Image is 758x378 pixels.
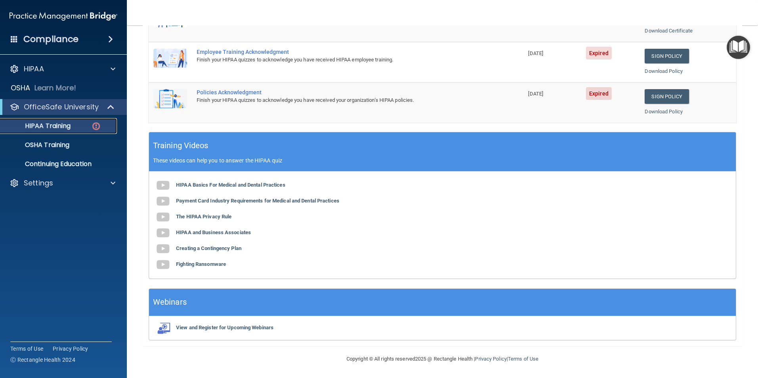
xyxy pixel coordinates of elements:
span: Ⓒ Rectangle Health 2024 [10,356,75,364]
a: OfficeSafe University [10,102,115,112]
span: [DATE] [528,91,543,97]
p: OSHA Training [5,141,69,149]
b: Payment Card Industry Requirements for Medical and Dental Practices [176,198,339,204]
a: Download Policy [645,109,683,115]
span: Expired [586,47,612,59]
p: Learn More! [34,83,77,93]
b: The HIPAA Privacy Rule [176,214,232,220]
span: [DATE] [528,50,543,56]
a: Sign Policy [645,49,689,63]
a: Terms of Use [508,356,538,362]
b: HIPAA Basics For Medical and Dental Practices [176,182,285,188]
div: Copyright © All rights reserved 2025 @ Rectangle Health | | [298,346,587,372]
h5: Webinars [153,295,187,309]
h5: Training Videos [153,139,209,153]
p: Settings [24,178,53,188]
div: Finish your HIPAA quizzes to acknowledge you have received your organization’s HIPAA policies. [197,95,484,105]
img: PMB logo [10,8,117,24]
p: HIPAA [24,64,44,74]
img: gray_youtube_icon.38fcd6cc.png [155,241,171,257]
a: Privacy Policy [475,356,506,362]
img: gray_youtube_icon.38fcd6cc.png [155,257,171,273]
img: webinarIcon.c7ebbf15.png [155,322,171,334]
a: Download Policy [645,68,683,74]
a: Privacy Policy [53,345,88,353]
p: These videos can help you to answer the HIPAA quiz [153,157,732,164]
b: HIPAA and Business Associates [176,229,251,235]
a: Sign Policy [645,89,689,104]
p: OfficeSafe University [24,102,99,112]
p: HIPAA Training [5,122,71,130]
img: gray_youtube_icon.38fcd6cc.png [155,178,171,193]
a: Settings [10,178,115,188]
a: Download Certificate [645,28,693,34]
img: gray_youtube_icon.38fcd6cc.png [155,225,171,241]
button: Open Resource Center [727,36,750,59]
div: Finish your HIPAA quizzes to acknowledge you have received HIPAA employee training. [197,55,484,65]
b: View and Register for Upcoming Webinars [176,325,274,330]
p: Continuing Education [5,160,113,168]
img: danger-circle.6113f641.png [91,121,101,131]
b: Creating a Contingency Plan [176,245,241,251]
a: HIPAA [10,64,115,74]
div: Employee Training Acknowledgment [197,49,484,55]
b: Fighting Ransomware [176,261,226,267]
span: Expired [586,87,612,100]
div: Policies Acknowledgment [197,89,484,95]
h4: Compliance [23,34,78,45]
a: Terms of Use [10,345,43,353]
img: gray_youtube_icon.38fcd6cc.png [155,193,171,209]
img: gray_youtube_icon.38fcd6cc.png [155,209,171,225]
p: OSHA [11,83,31,93]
